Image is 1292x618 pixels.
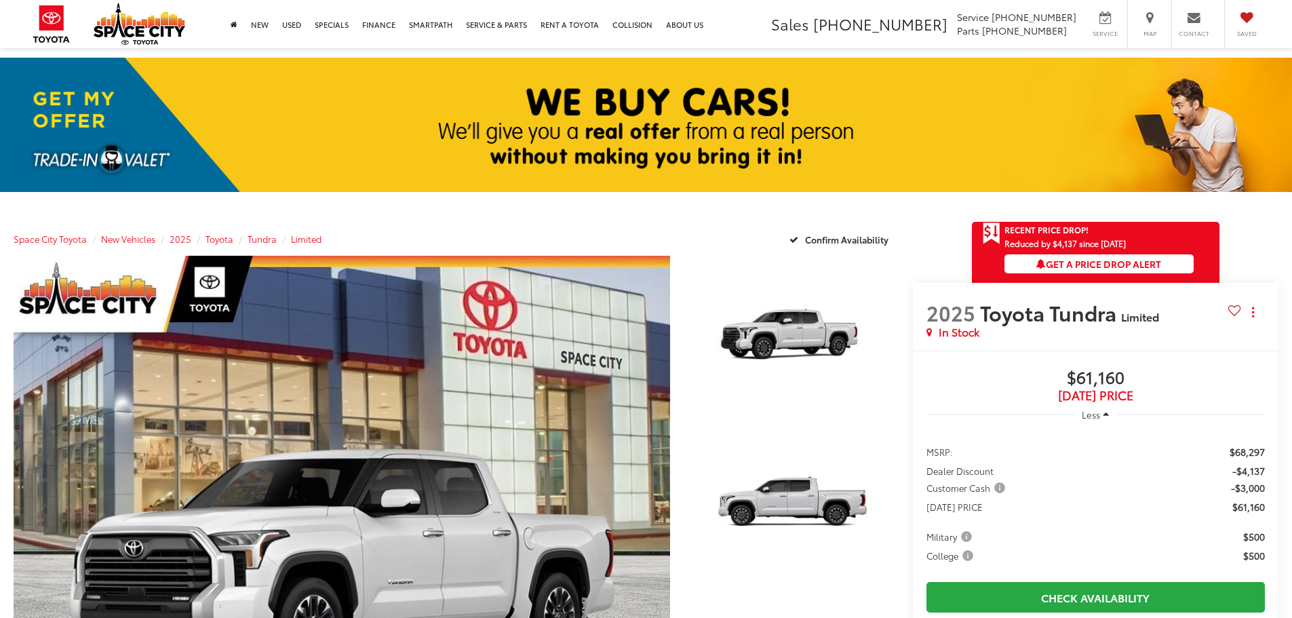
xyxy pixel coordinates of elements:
span: Limited [1121,309,1159,324]
button: Customer Cash [926,481,1010,495]
a: Tundra [248,233,277,245]
span: $500 [1243,530,1265,543]
span: $61,160 [926,368,1265,389]
span: Parts [957,24,979,37]
a: Expand Photo 2 [685,424,899,585]
button: Confirm Availability [782,227,899,251]
span: In Stock [939,324,979,340]
span: [PHONE_NUMBER] [982,24,1067,37]
span: [DATE] PRICE [926,500,983,514]
span: Customer Cash [926,481,1008,495]
span: Recent Price Drop! [1004,224,1089,235]
button: Actions [1241,301,1265,324]
span: Reduced by $4,137 since [DATE] [1004,239,1194,248]
span: 2025 [926,298,975,327]
span: dropdown dots [1252,307,1254,317]
a: 2025 [170,233,191,245]
button: Less [1075,402,1116,427]
img: 2025 Toyota Tundra Limited [682,254,901,418]
img: 2025 Toyota Tundra Limited [682,423,901,586]
span: $68,297 [1230,445,1265,459]
a: Toyota [205,233,233,245]
img: Space City Toyota [94,3,185,45]
span: Military [926,530,975,543]
span: Get Price Drop Alert [983,222,1000,245]
span: Get a Price Drop Alert [1036,257,1161,271]
span: College [926,549,976,562]
span: $500 [1243,549,1265,562]
a: Check Availability [926,582,1265,613]
button: Military [926,530,977,543]
a: New Vehicles [101,233,155,245]
span: Confirm Availability [805,233,888,246]
span: Toyota Tundra [980,298,1121,327]
span: -$4,137 [1232,464,1265,478]
span: [DATE] Price [926,389,1265,402]
span: Sales [771,13,809,35]
a: Space City Toyota [14,233,87,245]
span: -$3,000 [1231,481,1265,495]
button: College [926,549,978,562]
span: Service [1090,29,1120,38]
span: $61,160 [1232,500,1265,514]
span: Dealer Discount [926,464,994,478]
a: Limited [291,233,321,245]
span: Contact [1179,29,1209,38]
span: Service [957,10,989,24]
span: Saved [1232,29,1261,38]
span: MSRP: [926,445,953,459]
span: [PHONE_NUMBER] [813,13,947,35]
span: [PHONE_NUMBER] [992,10,1076,24]
a: Get Price Drop Alert Recent Price Drop! [972,222,1219,238]
span: Map [1135,29,1164,38]
a: Expand Photo 1 [685,256,899,417]
span: Less [1082,408,1100,421]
